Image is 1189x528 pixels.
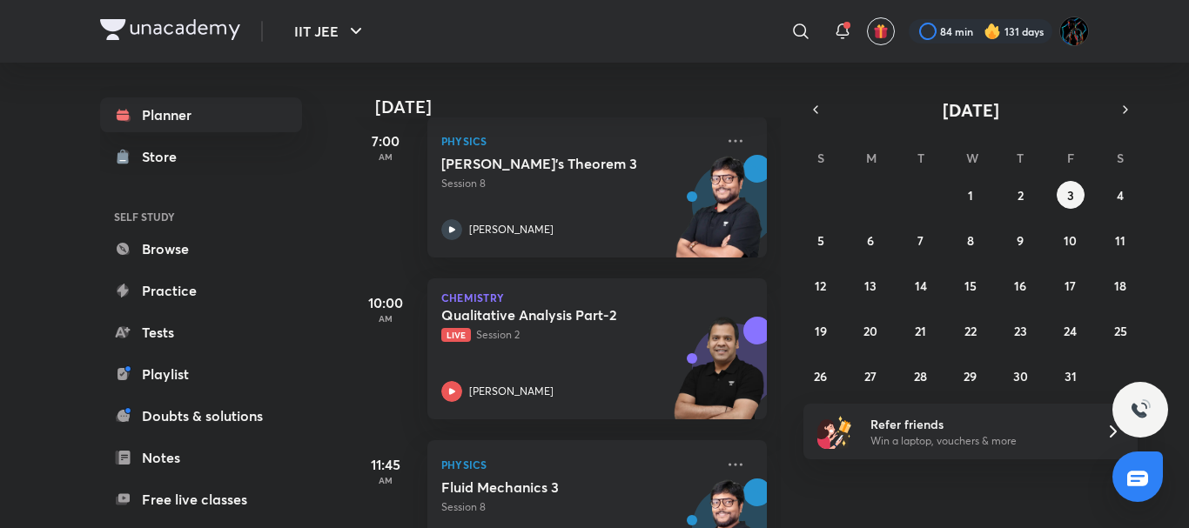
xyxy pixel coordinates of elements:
abbr: Friday [1067,150,1074,166]
button: October 13, 2025 [856,271,884,299]
abbr: October 28, 2025 [914,368,927,384]
img: avatar [873,23,889,39]
span: [DATE] [943,98,999,122]
abbr: October 7, 2025 [917,232,924,249]
button: October 15, 2025 [957,271,984,299]
button: October 24, 2025 [1057,317,1085,344]
button: October 31, 2025 [1057,362,1085,390]
abbr: October 3, 2025 [1067,187,1074,204]
button: October 22, 2025 [957,317,984,344]
abbr: October 13, 2025 [864,277,877,294]
p: Session 8 [441,176,715,191]
abbr: October 16, 2025 [1014,277,1026,294]
p: AM [351,313,420,324]
button: October 18, 2025 [1106,271,1134,299]
abbr: Thursday [1017,150,1024,166]
button: October 3, 2025 [1057,181,1085,209]
abbr: October 22, 2025 [964,323,977,339]
abbr: October 15, 2025 [964,277,977,294]
abbr: Wednesday [966,150,978,166]
p: Physics [441,454,715,475]
button: October 17, 2025 [1057,271,1085,299]
abbr: October 10, 2025 [1064,232,1077,249]
a: Notes [100,440,302,475]
h5: Qualitative Analysis Part-2 [441,306,658,324]
button: October 9, 2025 [1006,226,1034,254]
a: Practice [100,273,302,308]
span: Live [441,328,471,342]
p: Session 2 [441,327,715,343]
h5: 7:00 [351,130,420,151]
abbr: October 11, 2025 [1115,232,1125,249]
button: October 20, 2025 [856,317,884,344]
button: October 14, 2025 [907,271,935,299]
button: October 10, 2025 [1057,226,1085,254]
a: Free live classes [100,482,302,517]
a: Company Logo [100,19,240,44]
p: AM [351,475,420,485]
button: October 8, 2025 [957,226,984,254]
abbr: October 2, 2025 [1018,187,1024,204]
abbr: October 19, 2025 [815,323,827,339]
p: Physics [441,130,715,151]
p: Session 8 [441,499,715,515]
p: Chemistry [441,292,753,303]
abbr: October 9, 2025 [1017,232,1024,249]
button: October 28, 2025 [907,362,935,390]
a: Store [100,139,302,174]
a: Doubts & solutions [100,398,302,433]
button: October 1, 2025 [957,181,984,209]
p: AM [351,151,420,162]
img: streak [984,23,1001,40]
button: October 30, 2025 [1006,362,1034,390]
button: IIT JEE [284,14,377,49]
button: October 11, 2025 [1106,226,1134,254]
img: unacademy [671,155,767,275]
a: Browse [100,231,302,266]
button: October 26, 2025 [807,362,835,390]
abbr: October 21, 2025 [915,323,926,339]
h6: SELF STUDY [100,202,302,231]
abbr: October 25, 2025 [1114,323,1127,339]
abbr: October 8, 2025 [967,232,974,249]
abbr: October 20, 2025 [863,323,877,339]
img: unacademy [671,317,767,437]
button: [DATE] [828,97,1113,122]
button: October 25, 2025 [1106,317,1134,344]
abbr: October 24, 2025 [1064,323,1077,339]
abbr: Monday [866,150,877,166]
img: Company Logo [100,19,240,40]
abbr: Saturday [1117,150,1124,166]
abbr: October 1, 2025 [968,187,973,204]
h5: 10:00 [351,292,420,313]
abbr: October 31, 2025 [1065,368,1077,384]
button: October 23, 2025 [1006,317,1034,344]
button: avatar [867,17,895,45]
abbr: October 23, 2025 [1014,323,1027,339]
h5: Fluid Mechanics 3 [441,478,658,496]
button: October 29, 2025 [957,362,984,390]
abbr: October 17, 2025 [1065,277,1076,294]
a: Planner [100,97,302,132]
p: [PERSON_NAME] [469,222,554,237]
button: October 21, 2025 [907,317,935,344]
abbr: October 27, 2025 [864,368,877,384]
abbr: Sunday [817,150,824,166]
button: October 16, 2025 [1006,271,1034,299]
abbr: October 12, 2025 [815,277,826,294]
abbr: October 29, 2025 [964,368,977,384]
a: Playlist [100,357,302,391]
button: October 12, 2025 [807,271,835,299]
p: [PERSON_NAME] [469,384,554,399]
button: October 27, 2025 [856,362,884,390]
button: October 5, 2025 [807,226,835,254]
abbr: October 18, 2025 [1114,277,1126,294]
abbr: October 14, 2025 [915,277,927,294]
h5: Gauss's Theorem 3 [441,155,658,172]
h4: [DATE] [375,97,784,117]
button: October 6, 2025 [856,226,884,254]
button: October 7, 2025 [907,226,935,254]
img: referral [817,414,852,449]
abbr: October 30, 2025 [1013,368,1028,384]
img: ttu [1130,399,1151,420]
